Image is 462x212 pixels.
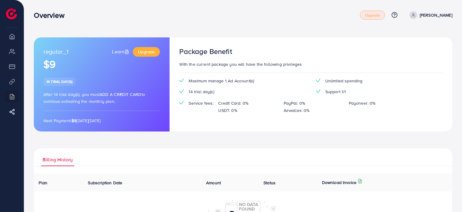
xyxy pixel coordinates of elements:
[179,47,232,56] h3: Package Benefit
[349,100,376,107] p: Payoneer: 0%
[6,8,17,19] img: logo
[39,180,48,186] span: Plan
[43,58,160,71] h1: $9
[218,100,248,107] p: Credit Card: 0%
[218,107,237,114] p: USDT: 0%
[189,89,214,95] span: 14 trial day(s)
[206,180,221,186] span: Amount
[43,91,145,104] span: After 14 trial day(s), you must to continue activating the monthly plan.
[100,91,142,97] span: Add a credit card
[179,101,184,105] img: tick
[407,11,452,19] a: [PERSON_NAME]
[112,48,131,55] a: Learn
[179,61,443,68] p: With the current package you will have the following privileges
[316,78,320,82] img: tick
[179,78,184,82] img: tick
[133,47,160,57] a: Upgrade
[284,107,310,114] p: Airwallex: 0%
[189,100,213,106] span: Service fees:
[43,156,73,163] span: Billing History
[43,47,69,57] span: regular_1
[325,89,346,95] span: Support 1/1
[179,89,184,93] img: tick
[46,79,72,84] span: 14 trial day(s)
[263,180,276,186] span: Status
[72,118,76,124] strong: $9
[325,78,363,84] span: Unlimited spending
[189,78,254,84] span: Maximum manage 1 Ad Account(s)
[360,11,385,20] a: Upgrade
[420,11,452,19] p: [PERSON_NAME]
[436,185,457,207] iframe: Chat
[34,11,69,20] h3: Overview
[322,179,357,186] p: Download Invoice
[284,100,305,107] p: PayPal: 0%
[365,13,380,17] span: Upgrade
[316,89,320,93] img: tick
[138,49,155,55] span: Upgrade
[88,180,123,186] span: Subscription Date
[43,117,160,124] p: Next Payment: [DATE][DATE]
